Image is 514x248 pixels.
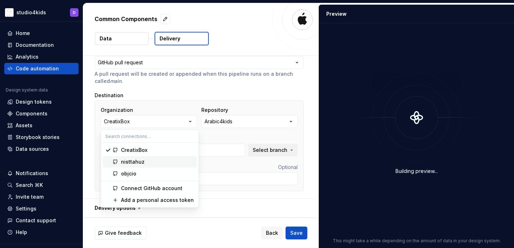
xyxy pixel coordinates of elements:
p: A pull request will be created or appended when this pipeline runs on a branch called . [95,70,304,85]
a: Code automation [4,63,79,74]
p: Common Components [95,15,157,23]
div: studio4kids [16,9,46,16]
span: Back [266,229,278,237]
button: Select branch [248,144,298,157]
button: Delivery [155,32,209,45]
button: Search ⌘K [4,179,79,191]
div: objcio [121,170,136,177]
div: Help [16,229,27,236]
span: Save [290,229,303,237]
button: Notifications [4,168,79,179]
a: Storybook stories [4,132,79,143]
a: Documentation [4,39,79,51]
div: Code automation [16,65,59,72]
button: CreatixBox [101,115,197,128]
div: Invite team [16,193,44,200]
label: Repository [201,106,228,114]
a: Data sources [4,143,79,155]
button: studio4kidsD [1,5,81,20]
div: Assets [16,122,32,129]
a: Analytics [4,51,79,63]
div: Analytics [16,53,39,60]
span: Optional [278,164,298,170]
button: Data [95,32,148,45]
div: CreatixBox [104,118,130,125]
input: Search connections… [101,130,198,143]
div: Components [16,110,47,117]
a: Home [4,28,79,39]
button: Arabic4kids [201,115,298,128]
div: Search connections… [101,143,198,207]
button: Give feedback [95,227,146,239]
button: Save [286,227,307,239]
div: CreatixBox [121,147,147,154]
a: Components [4,108,79,119]
label: Destination [95,92,124,99]
button: Contact support [4,215,79,226]
div: Building preview... [395,168,438,175]
div: Documentation [16,41,54,49]
div: Data sources [16,145,49,153]
div: Arabic4kids [205,118,232,125]
p: This might take a while depending on the amount of data in your design system. [333,238,501,244]
div: Settings [16,205,36,212]
span: Select branch [253,147,287,154]
a: Settings [4,203,79,214]
p: Data [100,35,112,42]
button: Back [261,227,283,239]
div: D [73,10,76,15]
a: Invite team [4,191,79,203]
label: Organization [101,106,133,114]
div: Preview [326,10,347,18]
span: Give feedback [105,229,142,237]
div: Contact support [16,217,56,224]
div: Add a personal access token [121,197,194,204]
div: Home [16,30,30,37]
img: f1dd3a2a-5342-4756-bcfa-e9eec4c7fc0d.png [5,8,14,17]
div: Storybook stories [16,134,60,141]
div: Design system data [6,87,48,93]
i: main [110,78,121,84]
div: Search ⌘K [16,182,43,189]
button: Help [4,227,79,238]
div: nisttahuz [121,158,145,165]
div: Notifications [16,170,48,177]
a: Design tokens [4,96,79,108]
a: Assets [4,120,79,131]
p: Delivery [160,35,180,42]
div: Connect GitHub account [121,185,182,192]
div: Design tokens [16,98,52,105]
